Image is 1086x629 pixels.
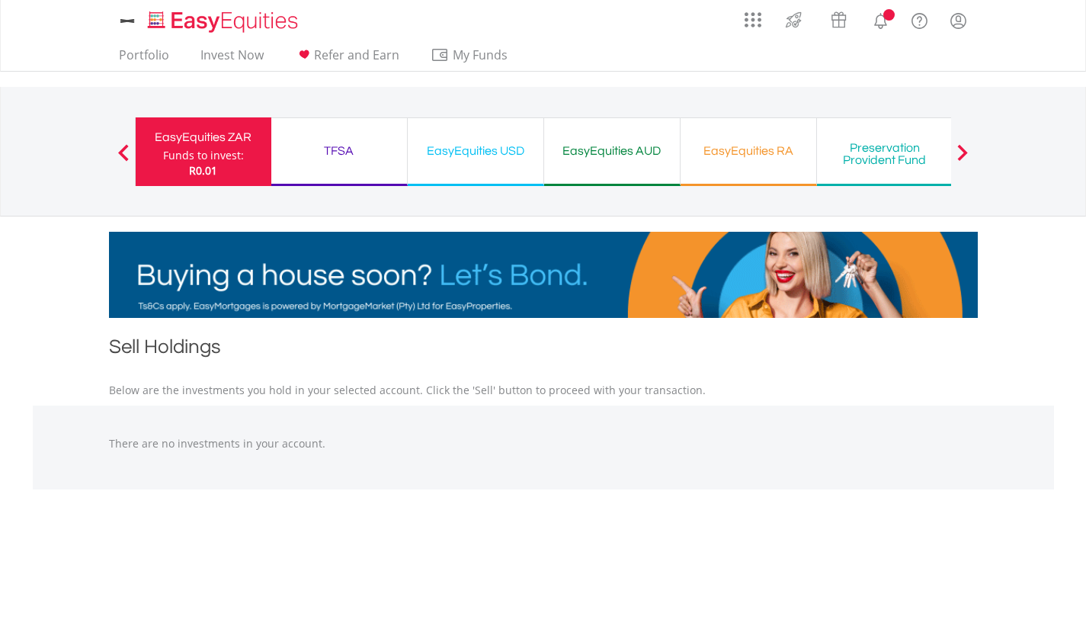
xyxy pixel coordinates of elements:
[417,140,534,162] div: EasyEquities USD
[314,47,399,63] span: Refer and Earn
[781,8,806,32] img: thrive-v2.svg
[861,4,900,34] a: Notifications
[816,4,861,32] a: Vouchers
[947,152,978,167] button: Next
[145,127,262,148] div: EasyEquities ZAR
[553,140,671,162] div: EasyEquities AUD
[189,163,217,178] span: R0.01
[145,9,304,34] img: EasyEquities_Logo.png
[900,4,939,34] a: FAQ's and Support
[939,4,978,37] a: My Profile
[690,140,807,162] div: EasyEquities RA
[194,47,270,71] a: Invest Now
[431,45,530,65] span: My Funds
[109,436,978,451] p: There are no investments in your account.
[826,142,943,166] div: Preservation Provident Fund
[280,140,398,162] div: TFSA
[142,4,304,34] a: Home page
[826,8,851,32] img: vouchers-v2.svg
[289,47,405,71] a: Refer and Earn
[735,4,771,28] a: AppsGrid
[745,11,761,28] img: grid-menu-icon.svg
[113,47,175,71] a: Portfolio
[163,148,244,163] div: Funds to invest:
[109,383,978,398] p: Below are the investments you hold in your selected account. Click the 'Sell' button to proceed w...
[108,152,139,167] button: Previous
[109,232,978,318] img: EasyMortage Promotion Banner
[109,333,978,367] h1: Sell Holdings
